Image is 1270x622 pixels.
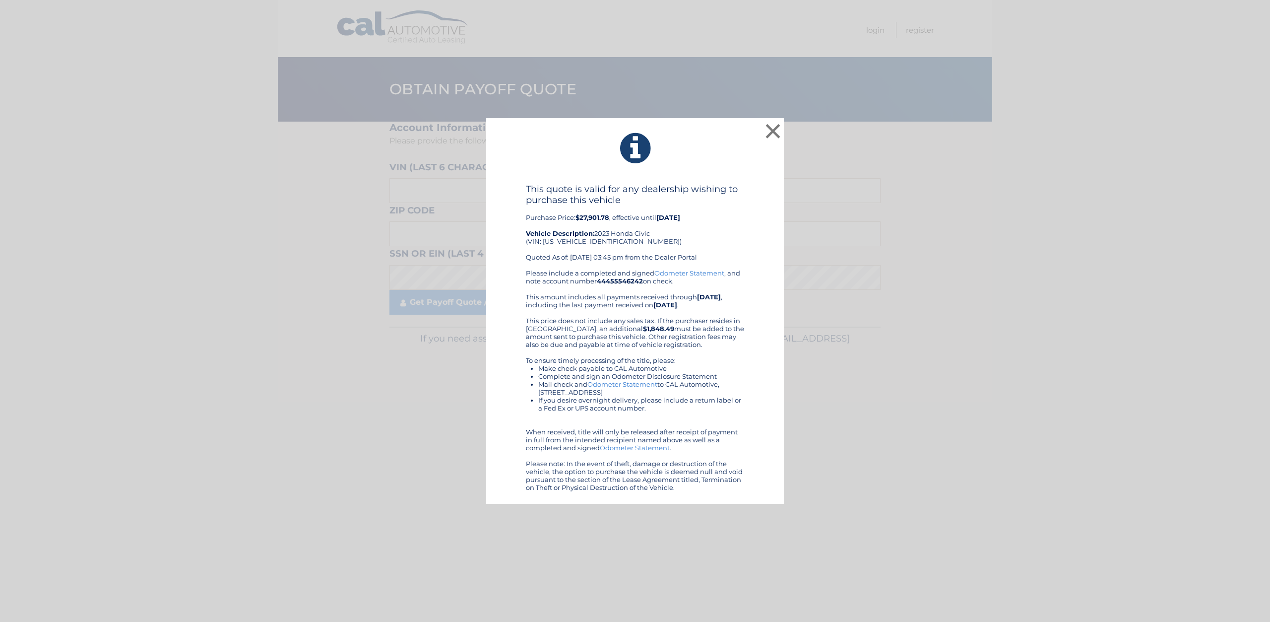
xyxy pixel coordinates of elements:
li: Complete and sign an Odometer Disclosure Statement [538,372,744,380]
strong: Vehicle Description: [526,229,594,237]
a: Odometer Statement [654,269,724,277]
b: [DATE] [653,301,677,309]
button: × [763,121,783,141]
h4: This quote is valid for any dealership wishing to purchase this vehicle [526,184,744,206]
li: Make check payable to CAL Automotive [538,364,744,372]
a: Odometer Statement [600,444,670,452]
b: $27,901.78 [575,213,609,221]
a: Odometer Statement [587,380,657,388]
li: If you desire overnight delivery, please include a return label or a Fed Ex or UPS account number. [538,396,744,412]
div: Purchase Price: , effective until 2023 Honda Civic (VIN: [US_VEHICLE_IDENTIFICATION_NUMBER]) Quot... [526,184,744,269]
b: $1,848.49 [643,325,674,333]
div: Please include a completed and signed , and note account number on check. This amount includes al... [526,269,744,491]
b: 44455546242 [597,277,643,285]
b: [DATE] [656,213,680,221]
b: [DATE] [697,293,721,301]
li: Mail check and to CAL Automotive, [STREET_ADDRESS] [538,380,744,396]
